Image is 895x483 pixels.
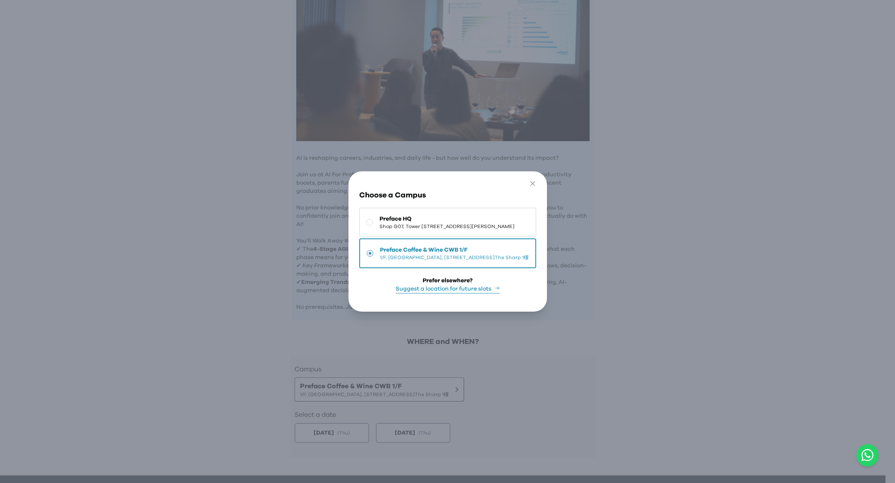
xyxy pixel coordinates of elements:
[396,285,500,293] button: Suggest a location for future slots
[359,238,536,268] button: Preface Coffee & Wine CWB 1/F1/F, [GEOGRAPHIC_DATA], [STREET_ADDRESS]The Sharp 1樓
[380,246,529,254] span: Preface Coffee & Wine CWB 1/F
[380,215,515,223] span: Preface HQ
[423,276,473,285] div: Prefer elsewhere?
[380,223,515,230] span: Shop G07, Tower [STREET_ADDRESS][PERSON_NAME]
[359,208,536,237] button: Preface HQShop G07, Tower [STREET_ADDRESS][PERSON_NAME]
[359,190,536,201] h3: Choose a Campus
[380,254,529,261] span: 1/F, [GEOGRAPHIC_DATA], [STREET_ADDRESS]The Sharp 1樓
